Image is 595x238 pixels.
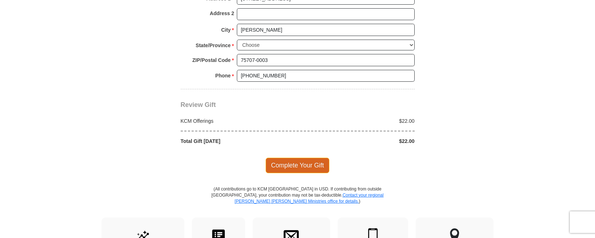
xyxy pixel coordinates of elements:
[298,138,419,145] div: $22.00
[298,117,419,125] div: $22.00
[210,8,234,18] strong: Address 2
[181,101,216,108] span: Review Gift
[266,158,329,173] span: Complete Your Gift
[177,117,298,125] div: KCM Offerings
[192,55,231,65] strong: ZIP/Postal Code
[235,193,384,204] a: Contact your regional [PERSON_NAME] [PERSON_NAME] Ministries office for details.
[221,25,230,35] strong: City
[196,40,231,50] strong: State/Province
[211,186,384,217] p: (All contributions go to KCM [GEOGRAPHIC_DATA] in USD. If contributing from outside [GEOGRAPHIC_D...
[177,138,298,145] div: Total Gift [DATE]
[215,71,231,81] strong: Phone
